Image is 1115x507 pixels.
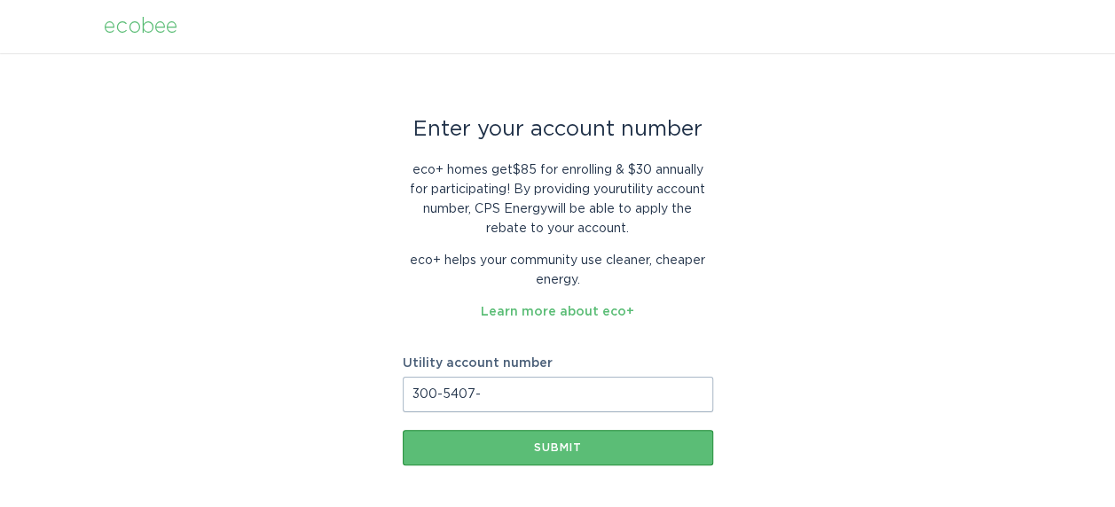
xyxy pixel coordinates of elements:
[403,251,713,290] p: eco+ helps your community use cleaner, cheaper energy.
[481,306,634,318] a: Learn more about eco+
[403,357,713,370] label: Utility account number
[403,120,713,139] div: Enter your account number
[403,160,713,238] p: eco+ homes get $85 for enrolling & $30 annually for participating ! By providing your utility acc...
[104,17,177,36] div: ecobee
[403,430,713,465] button: Submit
[412,442,704,453] div: Submit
